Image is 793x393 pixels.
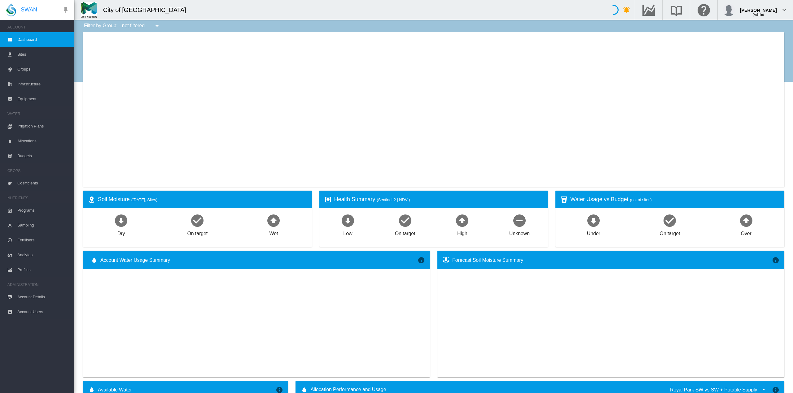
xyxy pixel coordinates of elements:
md-icon: Click here for help [696,6,711,14]
md-icon: icon-map-marker-radius [88,196,95,203]
md-icon: icon-arrow-up-bold-circle [739,213,754,228]
span: Budgets [17,149,69,163]
md-icon: icon-arrow-up-bold-circle [455,213,470,228]
div: City of [GEOGRAPHIC_DATA] [103,6,192,14]
md-icon: icon-pin [62,6,69,14]
span: (Admin) [753,13,764,16]
md-icon: icon-bell-ring [623,6,630,14]
md-icon: icon-menu-down [153,22,161,30]
div: Dry [117,228,125,237]
span: Analytes [17,248,69,262]
md-icon: icon-chevron-down [781,6,788,14]
div: Water Usage vs Budget [570,196,779,203]
md-icon: Go to the Data Hub [641,6,656,14]
img: SWAN-Landscape-Logo-Colour-drop.png [6,3,16,16]
span: Account Water Usage Summary [100,257,418,264]
md-icon: icon-arrow-down-bold-circle [340,213,355,228]
span: Coefficients [17,176,69,191]
span: Programs [17,203,69,218]
div: High [457,228,467,237]
span: Fertilisers [17,233,69,248]
md-icon: icon-checkbox-marked-circle [662,213,677,228]
div: Soil Moisture [98,196,307,203]
div: Unknown [509,228,530,237]
span: ADMINISTRATION [7,280,69,290]
span: Sites [17,47,69,62]
md-icon: icon-arrow-down-bold-circle [586,213,601,228]
div: On target [187,228,208,237]
div: On target [660,228,680,237]
div: Health Summary [334,196,543,203]
md-icon: icon-water [90,257,98,264]
div: On target [395,228,415,237]
button: icon-bell-ring [620,4,633,16]
span: Irrigation Plans [17,119,69,134]
img: profile.jpg [723,4,735,16]
span: CROPS [7,166,69,176]
md-icon: icon-checkbox-marked-circle [190,213,205,228]
img: Z [81,2,97,18]
md-icon: icon-thermometer-lines [442,257,450,264]
md-icon: icon-heart-box-outline [324,196,332,203]
span: WATER [7,109,69,119]
span: Groups [17,62,69,77]
button: icon-menu-down [151,20,163,32]
div: Over [741,228,751,237]
div: Royal Park SW vs SW + Potable Supply [670,387,757,392]
span: Profiles [17,262,69,277]
div: Forecast Soil Moisture Summary [452,257,772,264]
span: SWAN [21,6,37,14]
md-icon: icon-checkbox-marked-circle [398,213,413,228]
span: Dashboard [17,32,69,47]
span: ([DATE], Sites) [131,197,157,202]
span: ACCOUNT [7,22,69,32]
div: Filter by Group: - not filtered - [79,20,165,32]
md-icon: icon-arrow-down-bold-circle [114,213,129,228]
span: (Sentinel-2 | NDVI) [377,197,410,202]
md-icon: icon-minus-circle [512,213,527,228]
span: Allocations [17,134,69,149]
div: Wet [269,228,278,237]
md-icon: icon-arrow-up-bold-circle [266,213,281,228]
span: Account Users [17,304,69,319]
md-icon: icon-cup-water [560,196,568,203]
div: Under [587,228,600,237]
span: Account Details [17,290,69,304]
md-icon: icon-information [418,257,425,264]
span: Infrastructure [17,77,69,92]
md-icon: icon-information [772,257,779,264]
span: (no. of sites) [630,197,651,202]
span: Equipment [17,92,69,106]
span: Sampling [17,218,69,233]
md-icon: Search the knowledge base [669,6,684,14]
div: Low [343,228,352,237]
span: NUTRIENTS [7,193,69,203]
div: [PERSON_NAME] [740,5,777,11]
